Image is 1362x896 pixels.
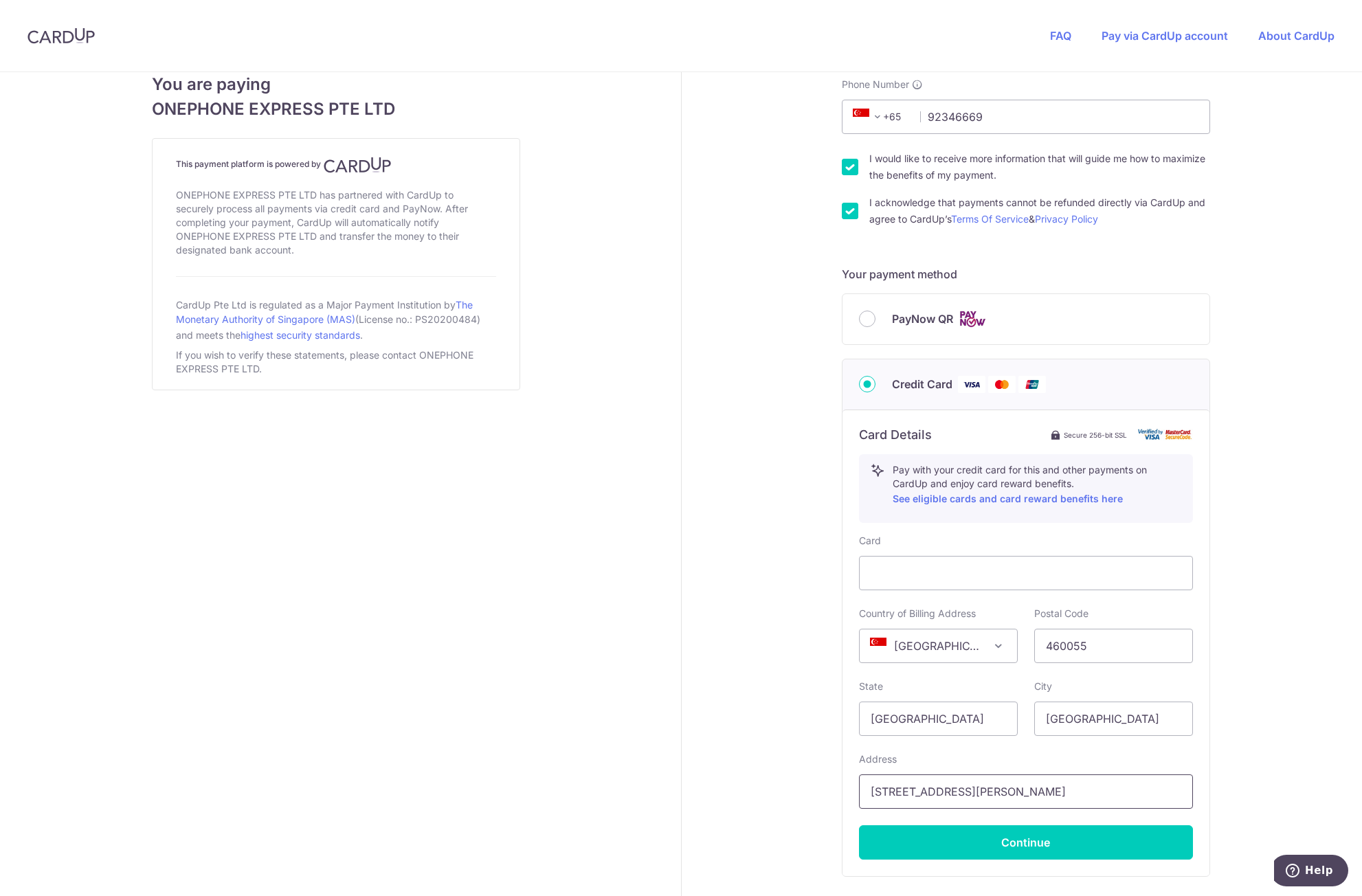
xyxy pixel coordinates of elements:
[958,376,985,393] img: Visa
[853,109,886,125] span: +65
[1138,429,1193,440] img: card secure
[859,680,883,693] label: State
[176,346,496,379] div: If you wish to verify these statements, please contact ONEPHONE EXPRESS PTE LTD.
[871,565,1181,581] iframe: Secure card payment input frame
[959,311,986,328] img: Cards logo
[152,97,520,122] span: ONEPHONE EXPRESS PTE LTD
[951,213,1029,225] a: Terms Of Service
[1102,29,1228,43] a: Pay via CardUp account
[869,150,1210,183] label: I would like to receive more information that will guide me how to maximize the benefits of my pa...
[152,72,520,97] span: You are paying
[27,27,95,44] img: CardUp
[892,376,952,392] span: Credit Card
[859,825,1193,860] button: Continue
[893,493,1123,504] a: See eligible cards and card reward benefits here
[1034,680,1052,693] label: City
[988,376,1016,393] img: Mastercard
[1258,29,1335,43] a: About CardUp
[859,376,1193,393] div: Credit Card Visa Mastercard Union Pay
[1274,855,1348,889] iframe: Opens a widget where you can find more information
[176,186,496,260] div: ONEPHONE EXPRESS PTE LTD has partnered with CardUp to securely process all payments via credit ca...
[241,329,360,341] a: highest security standards
[324,157,391,173] img: CardUp
[176,157,496,173] h4: This payment platform is powered by
[859,629,1018,663] span: Singapore
[859,534,881,548] label: Card
[860,629,1017,662] span: Singapore
[1034,629,1193,663] input: Example 123456
[893,463,1181,507] p: Pay with your credit card for this and other payments on CardUp and enjoy card reward benefits.
[892,311,953,327] span: PayNow QR
[859,607,976,620] label: Country of Billing Address
[849,109,911,125] span: +65
[1018,376,1046,393] img: Union Pay
[869,194,1210,227] label: I acknowledge that payments cannot be refunded directly via CardUp and agree to CardUp’s &
[859,752,897,766] label: Address
[842,266,1210,282] h5: Your payment method
[1035,213,1098,225] a: Privacy Policy
[1050,29,1071,43] a: FAQ
[859,427,932,443] h6: Card Details
[176,293,496,346] div: CardUp Pte Ltd is regulated as a Major Payment Institution by (License no.: PS20200484) and meets...
[859,311,1193,328] div: PayNow QR Cards logo
[842,78,909,91] span: Phone Number
[1064,429,1127,440] span: Secure 256-bit SSL
[1034,607,1089,620] label: Postal Code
